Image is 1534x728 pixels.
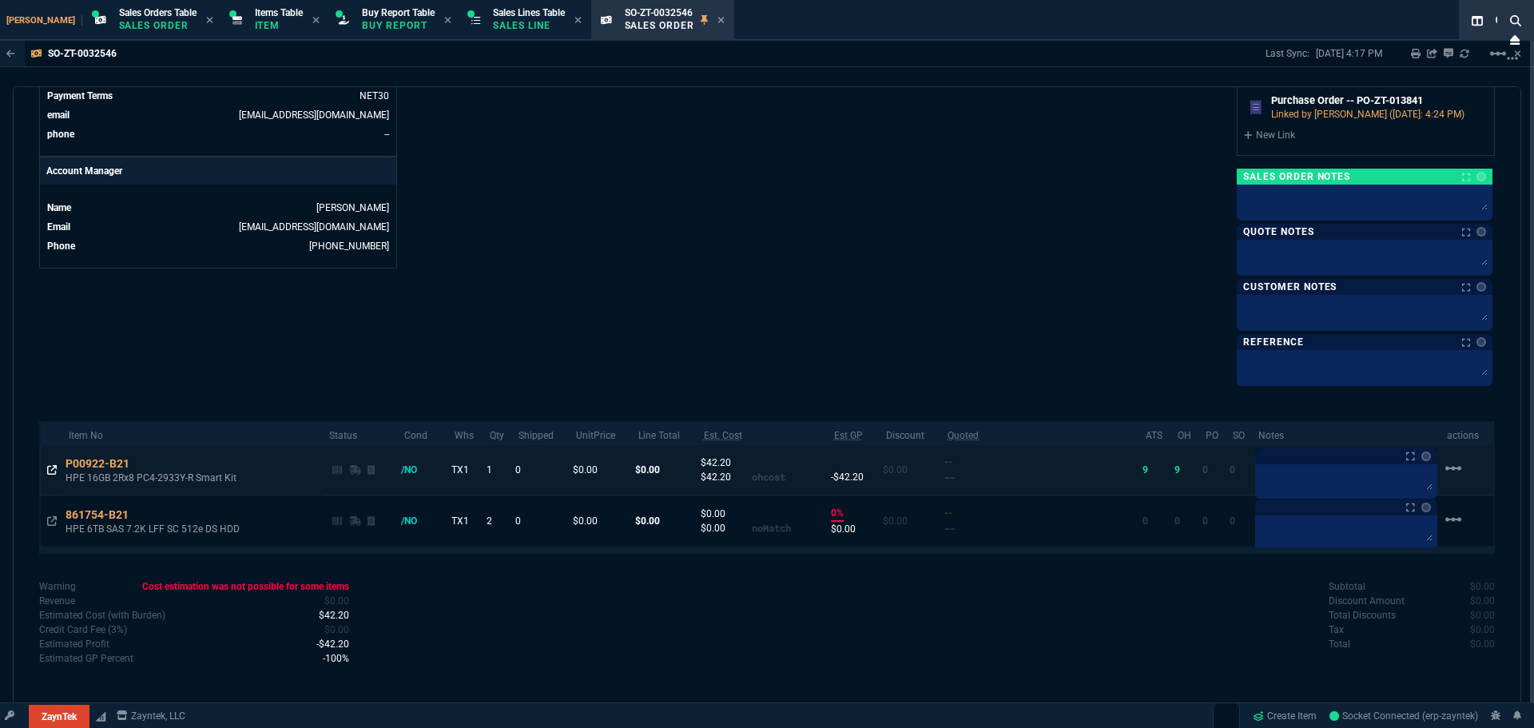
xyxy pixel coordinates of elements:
[701,507,752,521] p: $0.00
[883,514,938,528] p: $0.00
[66,507,144,523] div: 861754-B21
[47,202,71,213] span: Name
[312,14,320,27] nx-icon: Close Tab
[39,594,75,608] p: undefined
[46,200,390,216] tr: undefined
[574,14,582,27] nx-icon: Close Tab
[316,202,389,213] a: [PERSON_NAME]
[1465,11,1489,30] nx-icon: Split Panels
[752,470,785,484] p: ohcost
[1244,128,1488,142] a: New Link
[701,455,752,470] p: $42.20
[448,422,483,445] th: Whs
[1252,422,1441,445] th: Notes
[625,19,695,32] p: Sales Order
[1489,11,1513,30] nx-icon: Search
[39,608,165,623] p: Cost with burden
[142,581,349,592] span: Cost estimation was not possible for some items
[304,608,349,623] p: spec.value
[47,221,70,233] span: Email
[831,470,877,484] p: -$42.20
[1470,638,1495,650] span: 0
[255,19,303,32] p: Item
[39,623,127,637] p: undefined
[47,109,70,121] span: email
[401,463,432,477] div: /NO
[39,637,109,651] p: undefined
[46,107,390,123] tr: trofidal@xendata.com
[701,521,752,535] p: $0.00
[1456,594,1496,608] p: spec.value
[1456,637,1496,651] p: spec.value
[47,129,74,140] span: phone
[1488,44,1508,63] mat-icon: Example home icon
[1470,581,1495,592] span: 0
[1329,608,1396,623] p: undefined
[701,470,752,484] p: $42.20
[119,19,197,32] p: Sales Order
[1143,515,1148,527] span: 0
[308,651,349,666] p: spec.value
[944,507,952,519] span: Quoted Cost
[1470,624,1495,635] span: 0
[66,455,145,471] div: P00922-B21
[1271,107,1481,121] p: Linked by [PERSON_NAME] ([DATE]: 4:24 PM)
[1456,579,1496,594] p: spec.value
[704,430,742,441] abbr: Estimated Cost with Burden
[1202,464,1208,475] span: 0
[401,514,432,528] div: /NO
[48,47,117,60] p: SO-ZT-0032546
[448,495,483,547] td: TX1
[1139,422,1171,445] th: ATS
[239,221,389,233] a: [EMAIL_ADDRESS][DOMAIN_NAME]
[1329,710,1478,722] span: Socket Connected (erp-zayntek)
[301,637,349,651] p: spec.value
[316,638,349,650] span: -42.2
[1199,422,1226,445] th: PO
[362,19,435,32] p: Buy Report
[309,623,349,637] p: spec.value
[880,422,941,445] th: Discount
[1243,336,1304,348] p: Reference
[831,506,844,522] p: 0%
[39,651,133,666] p: undefined
[444,14,451,27] nx-icon: Close Tab
[324,595,349,607] span: 0
[483,422,512,445] th: Qty
[47,90,113,101] span: Payment Terms
[40,495,1494,547] tr: HPE 6TB SAS 7.2K LFF SC 512e DS HDD
[834,430,863,441] abbr: Estimated using estimated Cost with Burden
[1329,594,1405,608] p: undefined
[66,523,307,535] p: HPE 6TB SAS 7.2K LFF SC 512e DS HDD
[1243,225,1314,238] p: Quote Notes
[632,422,697,445] th: Line Total
[1230,515,1235,527] span: 0
[6,15,82,26] span: [PERSON_NAME]
[324,624,349,635] span: 0
[46,219,390,235] tr: undefined
[831,522,877,536] p: $0.00
[1246,704,1323,728] a: Create Item
[47,241,75,252] span: Phone
[1504,11,1528,30] nx-icon: Search
[1243,170,1350,183] p: Sales Order Notes
[752,521,791,535] p: noMatch
[1470,595,1495,607] span: 0
[127,579,349,594] p: spec.value
[948,430,979,441] abbr: Quoted Cost and Sourcing Notes. Only applicable on Dash quotes.
[46,238,390,254] tr: undefined
[1456,608,1496,623] p: spec.value
[635,463,694,477] p: $0.00
[62,422,323,445] th: Item No
[319,610,349,621] span: Cost with burden
[1174,464,1180,475] span: 9
[1143,464,1148,475] span: 9
[66,471,307,484] p: HPE 16GB 2Rx8 PC4-2933Y-R Smart Kit
[384,129,389,140] a: --
[239,109,389,121] a: [EMAIL_ADDRESS][DOMAIN_NAME]
[323,422,398,445] th: Status
[512,422,569,445] th: Shipped
[1171,422,1199,445] th: OH
[206,14,213,27] nx-icon: Close Tab
[47,464,57,475] nx-icon: Open In Opposite Panel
